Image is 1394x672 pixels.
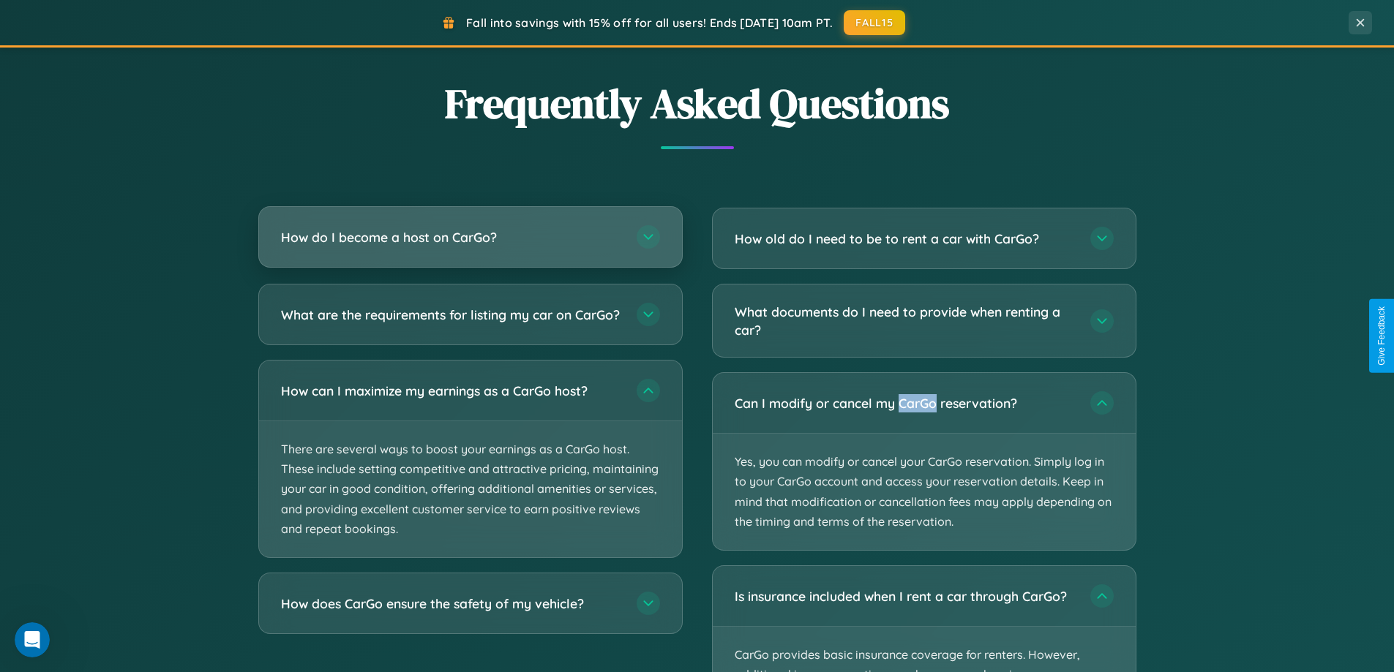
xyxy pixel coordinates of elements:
p: There are several ways to boost your earnings as a CarGo host. These include setting competitive ... [259,421,682,557]
h3: How can I maximize my earnings as a CarGo host? [281,382,622,400]
h3: Can I modify or cancel my CarGo reservation? [735,394,1076,412]
h3: Is insurance included when I rent a car through CarGo? [735,587,1076,605]
h3: How do I become a host on CarGo? [281,228,622,246]
button: FALL15 [844,10,905,35]
span: Fall into savings with 15% off for all users! Ends [DATE] 10am PT. [466,15,833,30]
h2: Frequently Asked Questions [258,75,1136,132]
h3: How does CarGo ensure the safety of my vehicle? [281,594,622,613]
h3: What documents do I need to provide when renting a car? [735,303,1076,339]
p: Yes, you can modify or cancel your CarGo reservation. Simply log in to your CarGo account and acc... [713,434,1136,550]
div: Give Feedback [1376,306,1387,366]
iframe: Intercom live chat [15,622,50,657]
h3: What are the requirements for listing my car on CarGo? [281,306,622,324]
h3: How old do I need to be to rent a car with CarGo? [735,230,1076,248]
